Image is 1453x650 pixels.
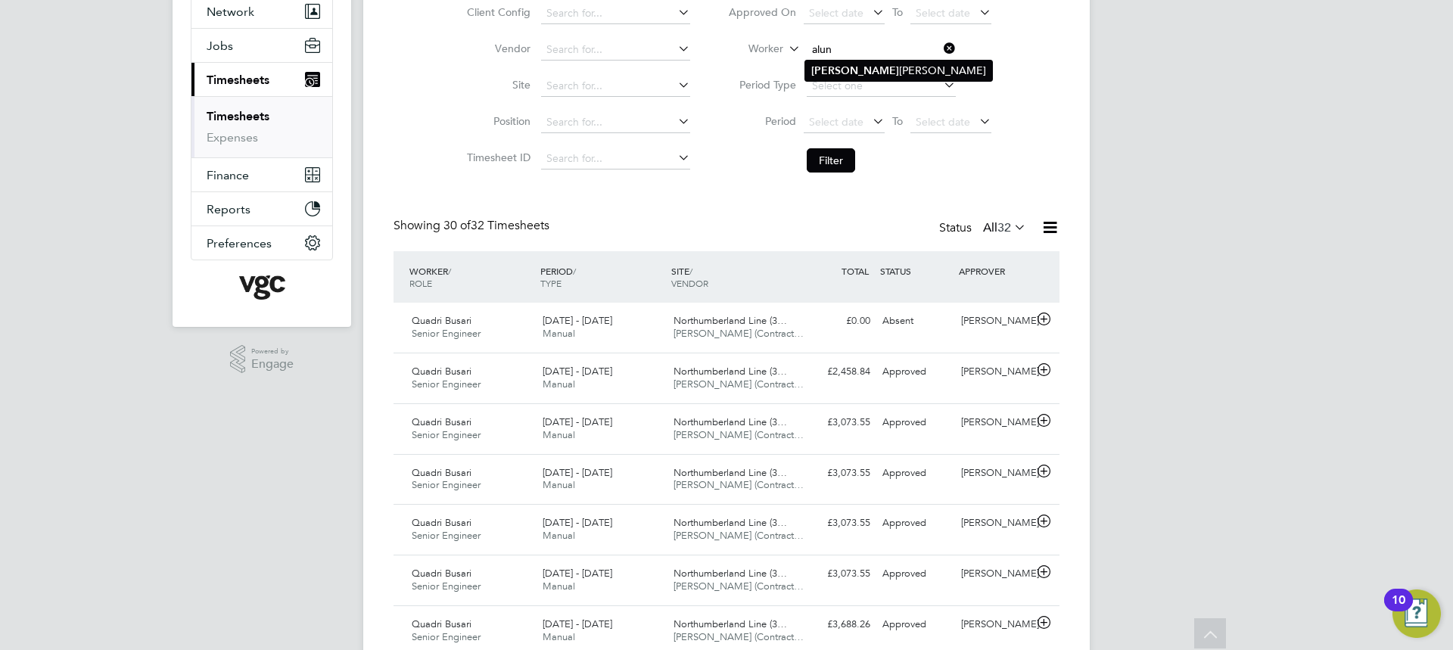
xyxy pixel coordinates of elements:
[543,327,575,340] span: Manual
[412,314,471,327] span: Quadri Busari
[541,112,690,133] input: Search for...
[955,309,1034,334] div: [PERSON_NAME]
[674,617,787,630] span: Northumberland Line (3…
[1392,589,1441,638] button: Open Resource Center, 10 new notifications
[674,466,787,479] span: Northumberland Line (3…
[207,168,249,182] span: Finance
[876,511,955,536] div: Approved
[955,511,1034,536] div: [PERSON_NAME]
[191,226,332,260] button: Preferences
[876,410,955,435] div: Approved
[412,466,471,479] span: Quadri Busari
[412,365,471,378] span: Quadri Busari
[997,220,1011,235] span: 32
[230,345,294,374] a: Powered byEngage
[674,630,804,643] span: [PERSON_NAME] (Contract…
[543,378,575,390] span: Manual
[412,415,471,428] span: Quadri Busari
[805,61,992,81] li: [PERSON_NAME]
[406,257,537,297] div: WORKER
[674,567,787,580] span: Northumberland Line (3…
[543,529,575,542] span: Manual
[671,277,708,289] span: VENDOR
[412,580,481,592] span: Senior Engineer
[412,617,471,630] span: Quadri Busari
[541,148,690,169] input: Search for...
[1392,600,1405,620] div: 10
[807,76,956,97] input: Select one
[916,115,970,129] span: Select date
[191,192,332,225] button: Reports
[541,76,690,97] input: Search for...
[541,39,690,61] input: Search for...
[728,114,796,128] label: Period
[798,612,876,637] div: £3,688.26
[543,466,612,479] span: [DATE] - [DATE]
[798,410,876,435] div: £3,073.55
[876,461,955,486] div: Approved
[798,359,876,384] div: £2,458.84
[807,39,956,61] input: Search for...
[191,63,332,96] button: Timesheets
[541,3,690,24] input: Search for...
[674,415,787,428] span: Northumberland Line (3…
[955,410,1034,435] div: [PERSON_NAME]
[462,5,530,19] label: Client Config
[798,561,876,586] div: £3,073.55
[674,529,804,542] span: [PERSON_NAME] (Contract…
[394,218,552,234] div: Showing
[798,309,876,334] div: £0.00
[939,218,1029,239] div: Status
[809,115,863,129] span: Select date
[689,265,692,277] span: /
[876,257,955,285] div: STATUS
[674,314,787,327] span: Northumberland Line (3…
[807,148,855,173] button: Filter
[573,265,576,277] span: /
[888,2,907,22] span: To
[239,275,285,300] img: vgcgroup-logo-retina.png
[207,39,233,53] span: Jobs
[955,561,1034,586] div: [PERSON_NAME]
[543,567,612,580] span: [DATE] - [DATE]
[409,277,432,289] span: ROLE
[462,42,530,55] label: Vendor
[412,516,471,529] span: Quadri Busari
[543,415,612,428] span: [DATE] - [DATE]
[798,461,876,486] div: £3,073.55
[876,561,955,586] div: Approved
[412,428,481,441] span: Senior Engineer
[448,265,451,277] span: /
[876,309,955,334] div: Absent
[543,314,612,327] span: [DATE] - [DATE]
[251,345,294,358] span: Powered by
[412,327,481,340] span: Senior Engineer
[728,5,796,19] label: Approved On
[207,5,254,19] span: Network
[543,516,612,529] span: [DATE] - [DATE]
[955,461,1034,486] div: [PERSON_NAME]
[876,359,955,384] div: Approved
[191,158,332,191] button: Finance
[674,327,804,340] span: [PERSON_NAME] (Contract…
[842,265,869,277] span: TOTAL
[462,151,530,164] label: Timesheet ID
[251,358,294,371] span: Engage
[674,378,804,390] span: [PERSON_NAME] (Contract…
[543,617,612,630] span: [DATE] - [DATE]
[798,511,876,536] div: £3,073.55
[728,78,796,92] label: Period Type
[543,365,612,378] span: [DATE] - [DATE]
[540,277,562,289] span: TYPE
[543,630,575,643] span: Manual
[674,516,787,529] span: Northumberland Line (3…
[207,109,269,123] a: Timesheets
[667,257,798,297] div: SITE
[537,257,667,297] div: PERIOD
[191,275,333,300] a: Go to home page
[191,96,332,157] div: Timesheets
[674,580,804,592] span: [PERSON_NAME] (Contract…
[811,64,899,77] b: [PERSON_NAME]
[955,359,1034,384] div: [PERSON_NAME]
[543,428,575,441] span: Manual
